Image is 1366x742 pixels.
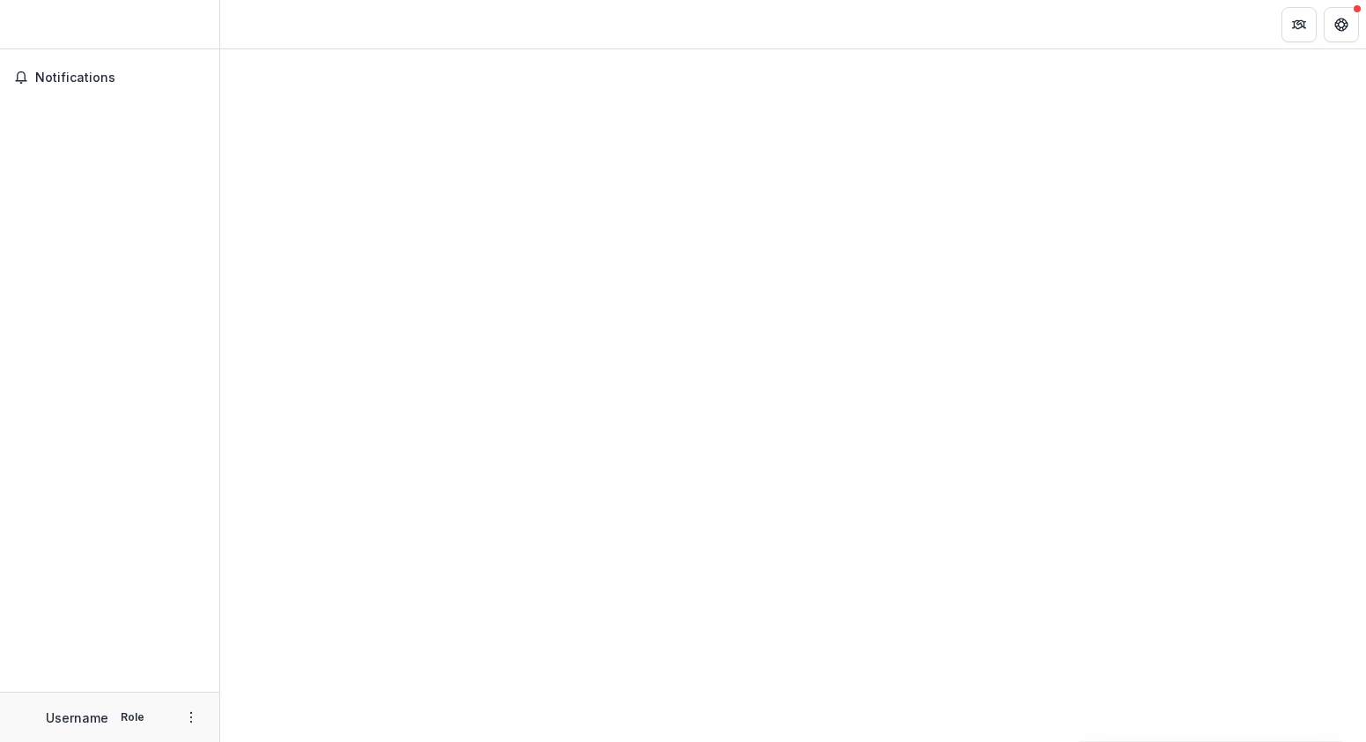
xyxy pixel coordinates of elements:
p: Role [115,709,150,725]
span: Notifications [35,70,205,85]
button: Notifications [7,63,212,92]
button: Partners [1281,7,1317,42]
button: More [181,707,202,728]
button: Get Help [1324,7,1359,42]
p: Username [46,709,108,727]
